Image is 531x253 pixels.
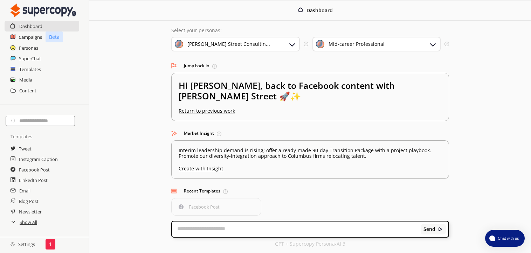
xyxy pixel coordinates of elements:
a: LinkedIn Post [19,175,48,185]
b: Send [423,226,435,232]
div: [PERSON_NAME] Street Consultin... [187,41,270,47]
h2: Hi [PERSON_NAME], back to Facebook content with [PERSON_NAME] Street 🚀✨ [179,80,441,108]
a: SuperChat [19,53,41,64]
img: Close [11,242,15,246]
b: Dashboard [306,7,333,14]
a: Instagram Caption [19,154,58,164]
a: Blog Post [19,196,39,206]
a: Facebook Post [19,164,50,175]
a: Templates [19,64,41,75]
img: Tooltip Icon [304,42,308,46]
img: Brand Icon [175,40,183,48]
img: Market Insight [171,131,177,136]
u: Return to previous work [179,107,235,114]
button: atlas-launcher [485,230,525,247]
h3: Recent Templates [171,186,449,196]
h3: Market Insight [171,128,449,139]
a: Email [19,185,30,196]
p: 1 [49,241,52,247]
img: Tooltip Icon [217,132,221,136]
img: Popular Templates [171,188,177,194]
a: Personas [19,43,38,53]
img: Tooltip Icon [223,189,228,194]
img: Close [11,3,76,17]
a: Dashboard [19,21,42,31]
a: Media [19,75,32,85]
img: Close [438,227,443,232]
button: Facebook Post [171,198,261,216]
img: Tooltip Icon [212,64,217,69]
p: Interim leadership demand is rising; offer a ready-made 90-day Transition Package with a project ... [179,148,441,159]
p: Select your personas: [171,28,449,33]
img: Audience Icon [316,40,324,48]
img: Facebook Post [179,204,184,209]
p: GPT + Supercopy Persona-AI 3 [275,241,345,247]
img: Jump Back In [171,63,177,69]
a: Newsletter [19,206,42,217]
h3: Jump back in [171,61,449,71]
div: Mid-career Professional [329,41,385,47]
a: Campaigns [19,32,42,42]
a: Content [19,85,36,96]
span: Chat with us [495,236,520,241]
u: Create with Insight [179,162,441,171]
img: Dropdown Icon [288,40,296,49]
img: Tooltip Icon [444,42,449,46]
img: Close [298,7,303,12]
img: Dropdown Icon [429,40,437,49]
a: Tweet [19,143,32,154]
a: Show All [20,217,37,227]
p: Beta [46,31,63,42]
